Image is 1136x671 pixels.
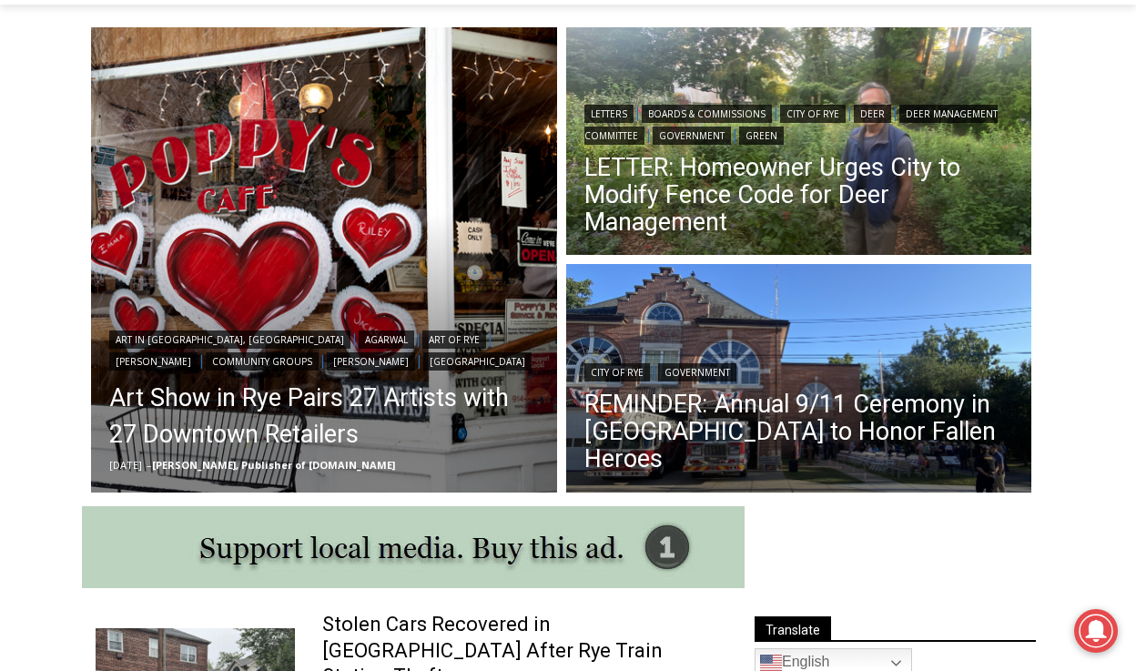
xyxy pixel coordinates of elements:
[584,101,1014,145] div: | | | | | |
[642,105,772,123] a: Boards & Commissions
[327,352,415,371] a: [PERSON_NAME]
[658,363,736,381] a: Government
[91,27,557,493] a: Read More Art Show in Rye Pairs 27 Artists with 27 Downtown Retailers
[584,105,634,123] a: Letters
[566,264,1032,497] img: (PHOTO: The City of Rye 9-11 ceremony on Wednesday, September 11, 2024. It was the 23rd anniversa...
[5,188,178,257] span: Open Tues. - Sun. [PHONE_NUMBER]
[188,114,268,218] div: "the precise, almost orchestrated movements of cutting and assembling sushi and [PERSON_NAME] mak...
[206,352,319,371] a: Community Groups
[109,380,539,452] a: Art Show in Rye Pairs 27 Artists with 27 Downtown Retailers
[438,177,882,227] a: Intern @ [DOMAIN_NAME]
[780,105,846,123] a: City of Rye
[91,27,557,493] img: (PHOTO: Poppy's Cafe. The window of this beloved Rye staple is painted for different events throu...
[584,154,1014,236] a: LETTER: Homeowner Urges City to Modify Fence Code for Deer Management
[423,352,532,371] a: [GEOGRAPHIC_DATA]
[854,105,891,123] a: Deer
[109,352,198,371] a: [PERSON_NAME]
[566,264,1032,497] a: Read More REMINDER: Annual 9/11 Ceremony in Rye to Honor Fallen Heroes
[109,458,142,472] time: [DATE]
[109,327,539,371] div: | | | | | |
[566,27,1032,260] a: Read More LETTER: Homeowner Urges City to Modify Fence Code for Deer Management
[460,1,860,177] div: "[PERSON_NAME] and I covered the [DATE] Parade, which was a really eye opening experience as I ha...
[653,127,731,145] a: Government
[739,127,784,145] a: Green
[152,458,395,472] a: [PERSON_NAME], Publisher of [DOMAIN_NAME]
[584,360,1014,381] div: |
[476,181,844,222] span: Intern @ [DOMAIN_NAME]
[147,458,152,472] span: –
[584,105,998,145] a: Deer Management Committee
[584,391,1014,473] a: REMINDER: Annual 9/11 Ceremony in [GEOGRAPHIC_DATA] to Honor Fallen Heroes
[584,363,650,381] a: City of Rye
[82,506,745,588] img: support local media, buy this ad
[422,330,486,349] a: Art of Rye
[1,183,183,227] a: Open Tues. - Sun. [PHONE_NUMBER]
[755,616,831,641] span: Translate
[109,330,350,349] a: Art in [GEOGRAPHIC_DATA], [GEOGRAPHIC_DATA]
[359,330,414,349] a: Agarwal
[566,27,1032,260] img: (PHOTO: Shankar Narayan in his native plant perennial garden on Manursing Way in Rye on Sunday, S...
